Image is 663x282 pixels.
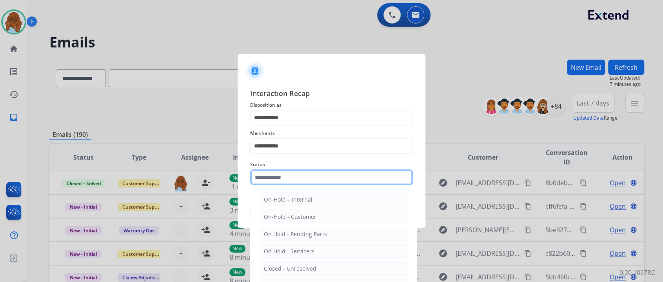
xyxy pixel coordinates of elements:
[250,160,413,169] span: Status
[264,265,316,273] div: Closed - Unresolved
[250,88,413,100] span: Interaction Recap
[250,129,413,138] span: Merchants
[264,196,312,204] div: On-Hold – Internal
[264,247,314,255] div: On Hold - Servicers
[250,100,413,110] span: Disposition as
[264,230,327,238] div: On Hold - Pending Parts
[264,213,316,221] div: On-Hold - Customer
[245,62,264,80] img: contactIcon
[619,268,655,277] p: 0.20.1027RC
